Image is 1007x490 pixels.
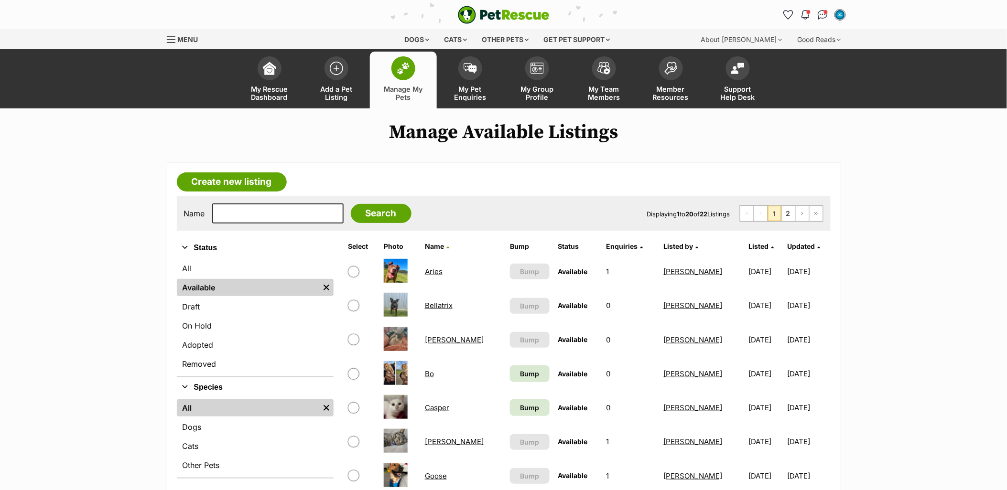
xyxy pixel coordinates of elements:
a: [PERSON_NAME] [664,403,723,412]
a: [PERSON_NAME] [425,437,484,446]
a: Last page [810,206,823,221]
label: Name [184,209,205,218]
a: Manage My Pets [370,52,437,108]
td: 0 [603,357,659,390]
td: [DATE] [788,255,829,288]
span: Page 1 [768,206,781,221]
button: Bump [510,468,550,484]
input: Search [351,204,411,223]
a: Listed [749,242,774,250]
div: About [PERSON_NAME] [694,30,789,49]
a: PetRescue [458,6,550,24]
td: [DATE] [745,289,787,322]
a: Bump [510,365,550,382]
a: [PERSON_NAME] [664,267,723,276]
span: Manage My Pets [382,85,425,101]
a: Casper [425,403,449,412]
span: Member Resources [650,85,693,101]
span: Available [558,301,588,309]
a: My Pet Enquiries [437,52,504,108]
td: [DATE] [788,391,829,424]
td: 1 [603,255,659,288]
div: Get pet support [537,30,617,49]
button: My account [833,7,848,22]
a: [PERSON_NAME] [664,471,723,480]
span: Updated [788,242,815,250]
span: First page [740,206,754,221]
button: Notifications [798,7,813,22]
a: Next page [796,206,809,221]
td: [DATE] [788,323,829,356]
a: All [177,399,319,416]
a: Remove filter [319,279,334,296]
td: [DATE] [745,323,787,356]
div: Cats [437,30,474,49]
span: translation missing: en.admin.listings.index.attributes.enquiries [606,242,638,250]
a: Bump [510,399,550,416]
a: Cats [177,437,334,455]
div: Status [177,258,334,376]
a: On Hold [177,317,334,334]
strong: 20 [686,210,694,218]
th: Photo [380,239,420,254]
span: Available [558,437,588,446]
a: Removed [177,355,334,373]
a: [PERSON_NAME] [664,335,723,344]
div: Other pets [475,30,535,49]
a: Add a Pet Listing [303,52,370,108]
a: My Team Members [571,52,638,108]
td: 1 [603,425,659,458]
a: [PERSON_NAME] [425,335,484,344]
strong: 22 [700,210,708,218]
img: member-resources-icon-8e73f808a243e03378d46382f2149f9095a855e16c252ad45f914b54edf8863c.svg [664,62,678,75]
th: Bump [506,239,553,254]
a: [PERSON_NAME] [664,437,723,446]
span: My Team Members [583,85,626,101]
span: My Pet Enquiries [449,85,492,101]
button: Bump [510,298,550,314]
span: Bump [520,471,539,481]
img: help-desk-icon-fdf02630f3aa405de69fd3d07c3f3aa587a6932b1a1747fa1d2bba05be0121f9.svg [731,63,745,74]
div: Dogs [398,30,436,49]
td: 0 [603,289,659,322]
span: Previous page [754,206,768,221]
td: [DATE] [788,289,829,322]
a: Name [425,242,449,250]
a: Member Resources [638,52,704,108]
a: Draft [177,298,334,315]
nav: Pagination [740,205,823,222]
span: Listed [749,242,769,250]
a: Conversations [815,7,831,22]
strong: 1 [677,210,680,218]
img: pet-enquiries-icon-7e3ad2cf08bfb03b45e93fb7055b45f3efa6380592205ae92323e6603595dc1f.svg [464,63,477,74]
a: Page 2 [782,206,795,221]
span: Available [558,404,588,412]
span: Add a Pet Listing [315,85,358,101]
th: Status [554,239,602,254]
a: Create new listing [177,172,287,192]
a: Aries [425,267,443,276]
img: chat-41dd97257d64d25036548639549fe6c8038ab92f7586957e7f3b1b290dea8141.svg [818,10,828,20]
td: [DATE] [745,255,787,288]
span: Available [558,267,588,276]
a: Favourites [781,7,796,22]
ul: Account quick links [781,7,848,22]
span: Displaying to of Listings [647,210,730,218]
a: Remove filter [319,399,334,416]
img: logo-e224e6f780fb5917bec1dbf3a21bbac754714ae5b6737aabdf751b685950b380.svg [458,6,550,24]
a: Menu [167,30,205,47]
a: All [177,260,334,277]
img: notifications-46538b983faf8c2785f20acdc204bb7945ddae34d4c08c2a6579f10ce5e182be.svg [801,10,809,20]
a: Enquiries [606,242,643,250]
div: Good Reads [791,30,848,49]
td: [DATE] [788,357,829,390]
img: dashboard-icon-eb2f2d2d3e046f16d808141f083e7271f6b2e854fb5c12c21221c1fb7104beca.svg [263,62,276,75]
img: Emily Middleton profile pic [835,10,845,20]
a: [PERSON_NAME] [664,369,723,378]
button: Species [177,381,334,394]
td: 0 [603,323,659,356]
button: Bump [510,264,550,279]
span: Available [558,370,588,378]
span: Bump [520,301,539,311]
a: Available [177,279,319,296]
